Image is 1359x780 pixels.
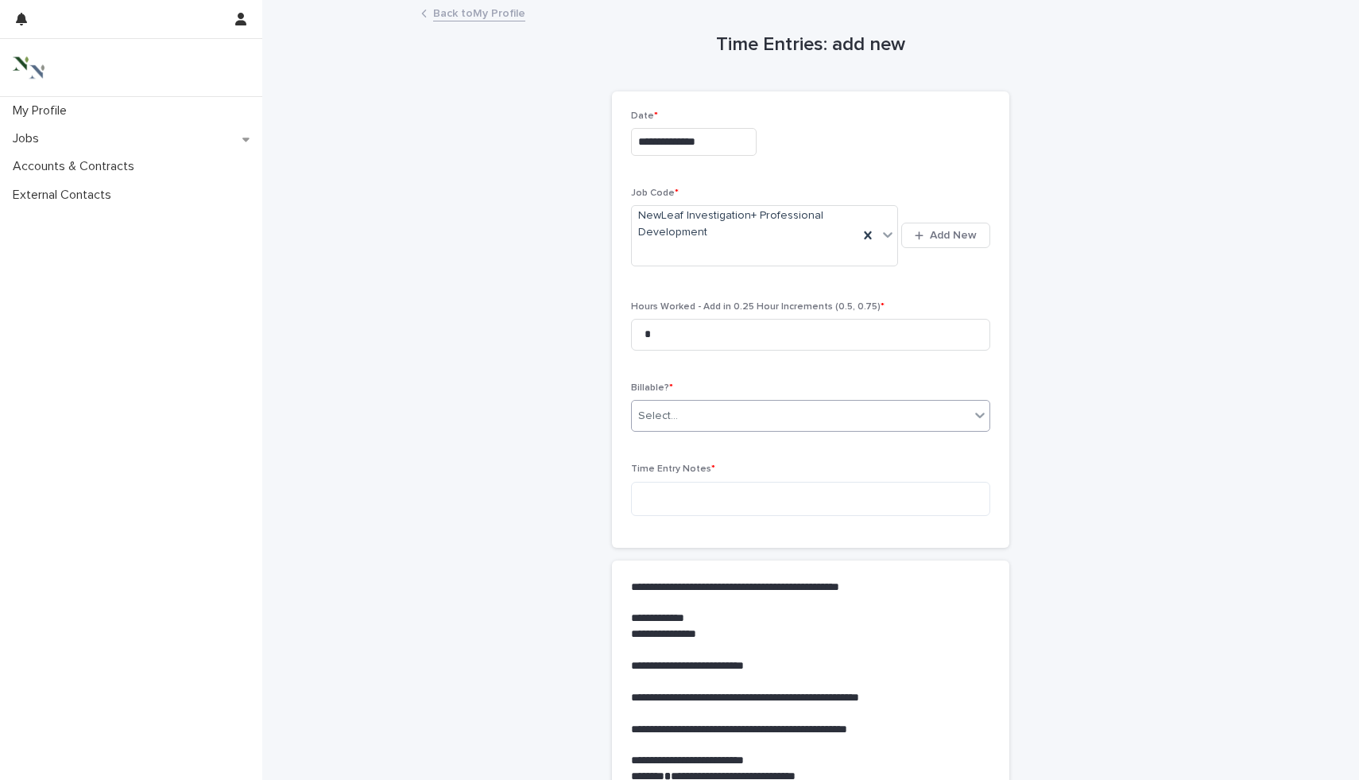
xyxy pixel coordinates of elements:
button: Add New [901,223,990,248]
span: Time Entry Notes [631,464,715,474]
span: Date [631,111,658,121]
p: My Profile [6,103,79,118]
img: 3bAFpBnQQY6ys9Fa9hsD [13,52,45,83]
h1: Time Entries: add new [612,33,1009,56]
span: NewLeaf Investigation+ Professional Development [638,208,852,241]
span: Add New [930,230,977,241]
span: Job Code [631,188,679,198]
p: Accounts & Contracts [6,159,147,174]
p: Jobs [6,131,52,146]
span: Hours Worked - Add in 0.25 Hour Increments (0.5, 0.75) [631,302,885,312]
p: External Contacts [6,188,124,203]
a: Back toMy Profile [433,3,525,21]
span: Billable? [631,383,673,393]
div: Select... [638,408,678,425]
